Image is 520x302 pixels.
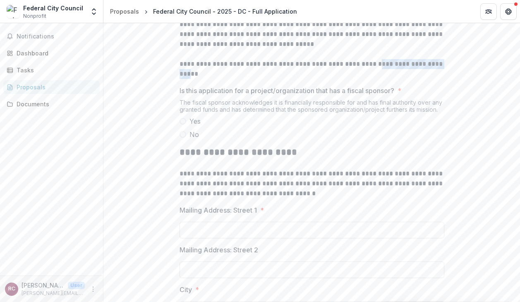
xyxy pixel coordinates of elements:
p: Mailing Address: Street 2 [180,245,258,255]
p: Is this application for a project/organization that has a fiscal sponsor? [180,86,394,96]
div: Federal City Council [23,4,83,12]
span: Yes [189,116,201,126]
a: Tasks [3,63,100,77]
span: Nonprofit [23,12,46,20]
span: Notifications [17,33,96,40]
div: Documents [17,100,93,108]
div: The fiscal sponsor acknowledges it is financially responsible for and has final authority over an... [180,99,444,116]
a: Proposals [107,5,142,17]
div: Proposals [110,7,139,16]
nav: breadcrumb [107,5,300,17]
div: Rachel Clark [8,286,15,292]
span: No [189,129,199,139]
a: Proposals [3,80,100,94]
div: Dashboard [17,49,93,58]
div: Proposals [17,83,93,91]
p: [PERSON_NAME][EMAIL_ADDRESS][DOMAIN_NAME] [22,290,85,297]
p: [PERSON_NAME] [22,281,65,290]
button: More [88,284,98,294]
p: City [180,285,192,295]
button: Partners [480,3,497,20]
div: Federal City Council - 2025 - DC - Full Application [153,7,297,16]
div: Tasks [17,66,93,74]
button: Get Help [500,3,517,20]
p: User [68,282,85,289]
a: Documents [3,97,100,111]
img: Federal City Council [7,5,20,18]
button: Notifications [3,30,100,43]
a: Dashboard [3,46,100,60]
button: Open entity switcher [88,3,100,20]
p: Mailing Address: Street 1 [180,205,257,215]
